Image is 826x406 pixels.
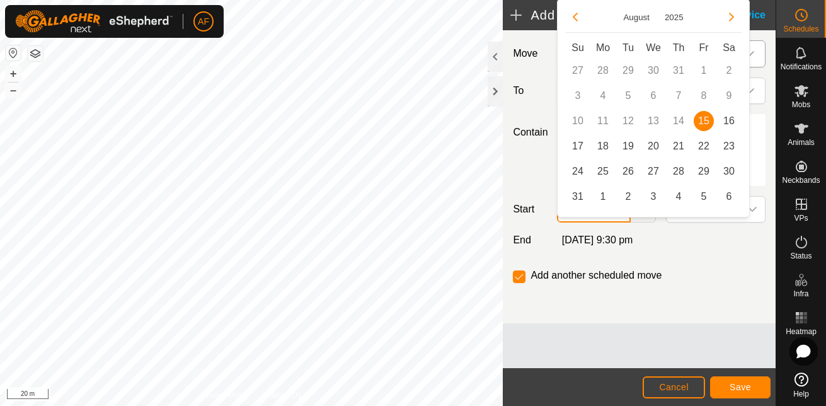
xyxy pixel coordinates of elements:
td: 1 [590,184,616,209]
td: 27 [641,159,666,184]
td: 6 [641,83,666,108]
button: Map Layers [28,46,43,61]
span: Status [790,252,812,260]
span: Tu [622,42,634,53]
span: 5 [694,187,714,207]
button: + [6,66,21,81]
span: Heatmap [786,328,817,335]
h2: Add Move [510,8,712,23]
td: 8 [691,83,716,108]
td: 14 [666,108,691,134]
label: End [508,233,551,248]
td: 28 [666,159,691,184]
td: 29 [616,58,641,83]
td: 17 [565,134,590,159]
td: 27 [565,58,590,83]
button: Choose Year [660,10,689,25]
td: 31 [565,184,590,209]
td: 19 [616,134,641,159]
span: 19 [618,136,638,156]
td: 2 [616,184,641,209]
a: Contact Us [264,390,301,401]
td: 5 [691,184,716,209]
label: Start [508,202,551,217]
span: 23 [719,136,739,156]
span: 26 [618,161,638,182]
span: We [646,42,661,53]
td: 25 [590,159,616,184]
td: 18 [590,134,616,159]
td: 21 [666,134,691,159]
label: Contain [508,125,551,140]
td: 4 [666,184,691,209]
span: 15 [694,111,714,131]
label: Move [508,40,551,67]
td: 12 [616,108,641,134]
span: 30 [719,161,739,182]
span: 17 [568,136,588,156]
td: 13 [641,108,666,134]
td: 5 [616,83,641,108]
span: 16 [719,111,739,131]
td: 7 [666,83,691,108]
span: 29 [694,161,714,182]
td: 3 [641,184,666,209]
a: Help [776,368,826,403]
span: Save [730,382,751,392]
span: 27 [643,161,663,182]
span: 20 [643,136,663,156]
span: 28 [668,161,689,182]
td: 1 [691,58,716,83]
label: To [508,78,551,104]
span: Fr [699,42,708,53]
span: 6 [719,187,739,207]
span: AF [198,15,209,28]
td: 26 [616,159,641,184]
div: dropdown trigger [740,197,765,222]
td: 4 [590,83,616,108]
button: Reset Map [6,45,21,61]
img: Gallagher Logo [15,10,173,33]
span: [DATE] 9:30 pm [562,235,633,245]
span: Infra [793,290,808,298]
td: 31 [666,58,691,83]
span: 25 [593,161,613,182]
td: 3 [565,83,590,108]
span: Cancel [659,382,689,392]
span: Su [571,42,584,53]
td: 22 [691,134,716,159]
span: 2 [618,187,638,207]
span: 1 [593,187,613,207]
button: Next Month [721,7,742,27]
span: 18 [593,136,613,156]
button: Choose Month [618,10,655,25]
button: Previous Month [565,7,585,27]
span: Notifications [781,63,822,71]
td: 10 [565,108,590,134]
span: Th [672,42,684,53]
td: 24 [565,159,590,184]
span: 4 [668,187,689,207]
td: 2 [716,58,742,83]
button: – [6,83,21,98]
span: 31 [568,187,588,207]
button: Cancel [643,376,705,398]
span: 3 [643,187,663,207]
span: 24 [568,161,588,182]
span: VPs [794,214,808,222]
span: 22 [694,136,714,156]
td: 30 [716,159,742,184]
td: 15 [691,108,716,134]
span: Animals [788,139,815,146]
button: Save [710,376,771,398]
span: Sa [723,42,735,53]
td: 11 [590,108,616,134]
span: Help [793,390,809,398]
span: Schedules [783,25,818,33]
span: Mobs [792,101,810,108]
span: 21 [668,136,689,156]
td: 6 [716,184,742,209]
td: 9 [716,83,742,108]
span: Mo [596,42,610,53]
td: 30 [641,58,666,83]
